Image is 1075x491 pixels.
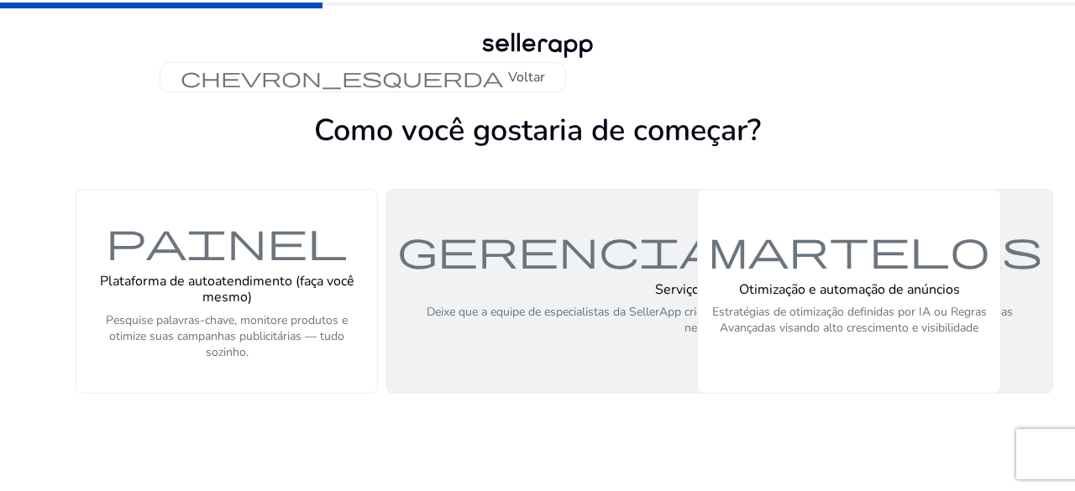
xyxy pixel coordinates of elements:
font: Voltar [508,68,545,86]
font: Pesquise palavras-chave, monitore produtos e otimize suas campanhas publicitárias — tudo sozinho. [106,312,348,360]
font: gerenciar_contas [397,224,1042,273]
font: Estratégias de otimização definidas por IA ou Regras Avançadas visando alto crescimento e visibil... [712,304,987,336]
font: chevron_esquerda [181,65,503,89]
button: chevron_esquerdaVoltar [160,62,566,92]
font: Como você gostaria de começar? [314,110,761,151]
font: Plataforma de autoatendimento (faça você mesmo) [100,272,354,306]
font: Otimização e automação de anúncios [739,280,960,299]
font: painel [106,216,348,264]
button: marteloOtimização e automação de anúnciosEstratégias de otimização definidas por IA ou Regras Ava... [697,189,1001,393]
button: painelPlataforma de autoatendimento (faça você mesmo)Pesquise palavras-chave, monitore produtos e... [76,189,378,393]
font: martelo [708,224,990,273]
font: Serviços Gerenciados [655,280,785,299]
button: gerenciar_contasServiços GerenciadosDeixe que a equipe de especialistas da SellerApp crie e geren... [386,189,1053,393]
font: Deixe que a equipe de especialistas da SellerApp crie e gerencie suas campanhas publicitárias com... [427,304,1013,336]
